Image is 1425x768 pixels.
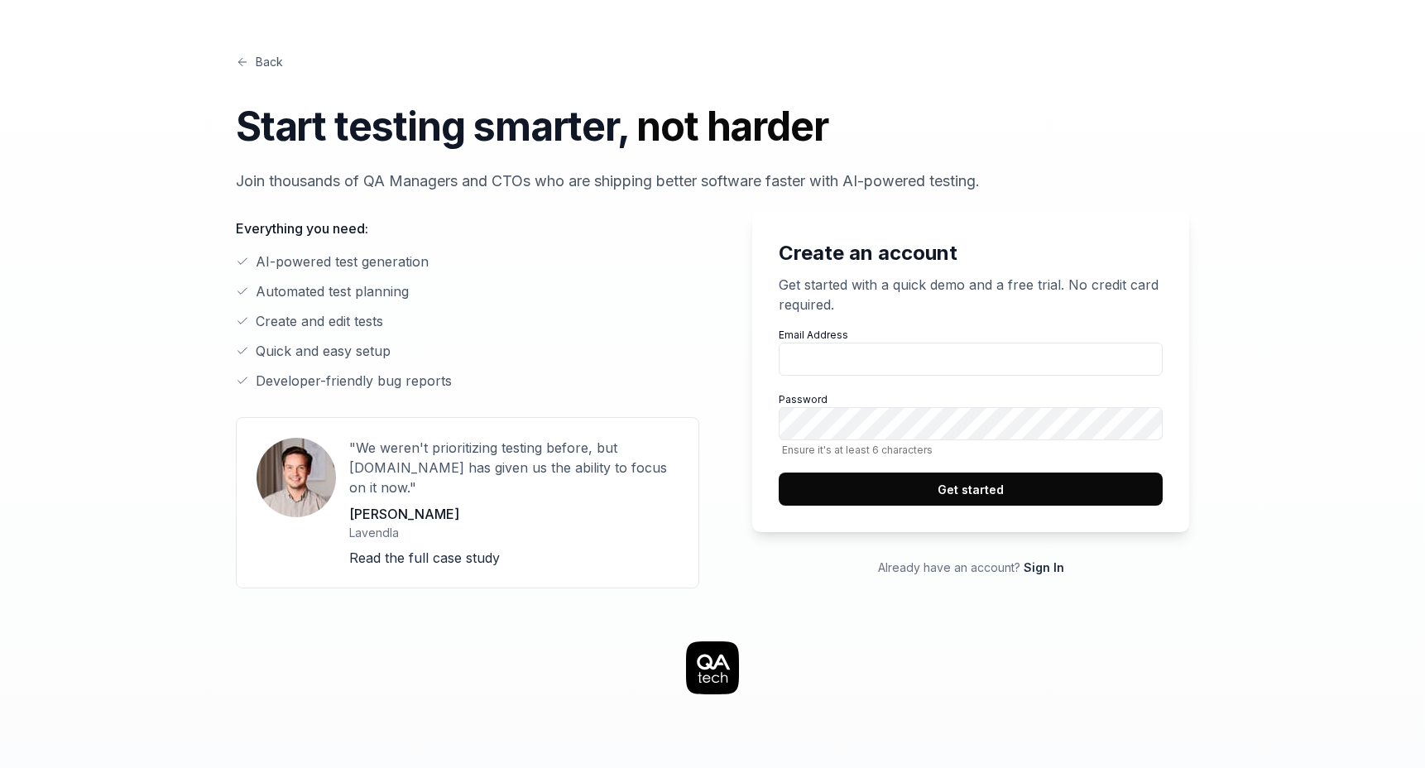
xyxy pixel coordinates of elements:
[349,438,679,497] p: "We weren't prioritizing testing before, but [DOMAIN_NAME] has given us the ability to focus on i...
[257,438,336,517] img: User avatar
[1024,560,1064,574] a: Sign In
[349,524,679,541] p: Lavendla
[779,407,1163,440] input: PasswordEnsure it's at least 6 characters
[779,275,1163,314] p: Get started with a quick demo and a free trial. No credit card required.
[636,102,828,151] span: not harder
[752,559,1189,576] p: Already have an account?
[236,97,1189,156] h1: Start testing smarter,
[349,550,500,566] a: Read the full case study
[779,343,1163,376] input: Email Address
[236,281,699,301] li: Automated test planning
[349,504,679,524] p: [PERSON_NAME]
[236,311,699,331] li: Create and edit tests
[236,170,1189,192] p: Join thousands of QA Managers and CTOs who are shipping better software faster with AI-powered te...
[236,53,283,70] a: Back
[236,252,699,271] li: AI-powered test generation
[779,328,1163,376] label: Email Address
[236,218,699,238] p: Everything you need:
[779,238,1163,268] h2: Create an account
[779,444,1163,456] span: Ensure it's at least 6 characters
[236,341,699,361] li: Quick and easy setup
[779,392,1163,456] label: Password
[779,473,1163,506] button: Get started
[236,371,699,391] li: Developer-friendly bug reports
